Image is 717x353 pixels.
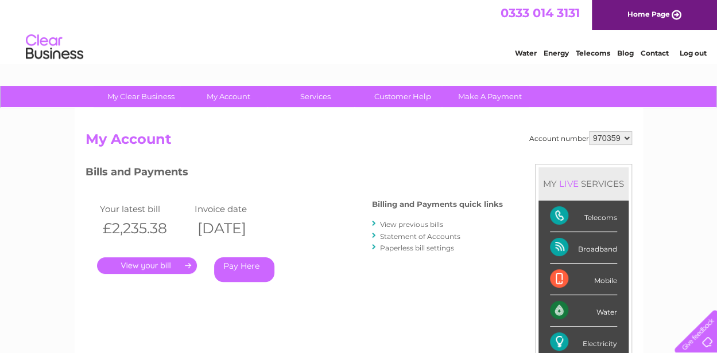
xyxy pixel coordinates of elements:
th: [DATE] [192,217,286,240]
a: Statement of Accounts [380,232,460,241]
a: Services [268,86,363,107]
h2: My Account [86,131,632,153]
h3: Bills and Payments [86,164,503,184]
div: Mobile [550,264,617,295]
div: LIVE [557,178,581,189]
a: 0333 014 3131 [501,6,580,20]
th: £2,235.38 [97,217,192,240]
td: Your latest bill [97,201,192,217]
a: View previous bills [380,220,443,229]
a: Pay Here [214,257,274,282]
a: Contact [641,49,669,57]
a: Energy [544,49,569,57]
div: Telecoms [550,201,617,232]
div: Water [550,295,617,327]
div: Account number [529,131,632,145]
a: Make A Payment [443,86,537,107]
a: Blog [617,49,634,57]
div: Broadband [550,232,617,264]
a: Water [515,49,537,57]
a: Log out [679,49,706,57]
h4: Billing and Payments quick links [372,200,503,209]
td: Invoice date [192,201,286,217]
img: logo.png [25,30,84,65]
div: Clear Business is a trading name of Verastar Limited (registered in [GEOGRAPHIC_DATA] No. 3667643... [88,6,630,56]
a: Telecoms [576,49,610,57]
a: Customer Help [355,86,450,107]
a: Paperless bill settings [380,244,454,252]
a: My Clear Business [94,86,188,107]
div: MY SERVICES [538,167,629,200]
a: . [97,257,197,274]
a: My Account [181,86,276,107]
